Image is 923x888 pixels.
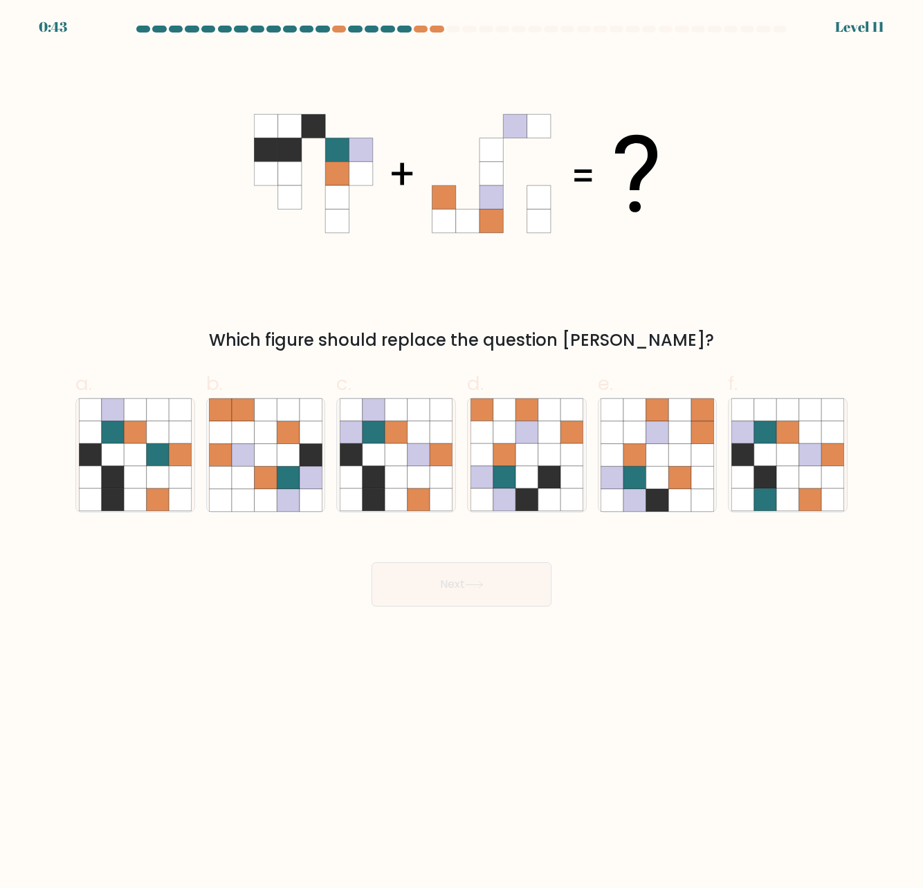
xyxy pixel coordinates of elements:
[835,17,884,37] div: Level 11
[467,370,484,397] span: d.
[372,562,551,607] button: Next
[728,370,738,397] span: f.
[84,328,839,353] div: Which figure should replace the question [PERSON_NAME]?
[206,370,223,397] span: b.
[75,370,92,397] span: a.
[39,17,67,37] div: 0:43
[598,370,613,397] span: e.
[336,370,351,397] span: c.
